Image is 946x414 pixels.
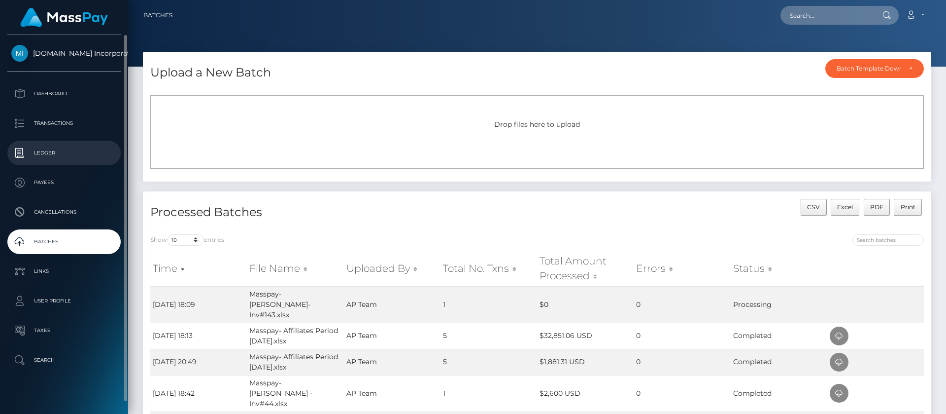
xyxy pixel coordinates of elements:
[440,286,537,323] td: 1
[634,286,730,323] td: 0
[780,6,873,25] input: Search...
[11,205,117,220] p: Cancellations
[344,286,440,323] td: AP Team
[7,111,121,136] a: Transactions
[825,59,924,78] button: Batch Template Download
[11,294,117,308] p: User Profile
[150,64,271,81] h4: Upload a New Batch
[634,375,730,412] td: 0
[344,323,440,349] td: AP Team
[11,323,117,338] p: Taxes
[7,49,121,58] span: [DOMAIN_NAME] Incorporated
[7,200,121,225] a: Cancellations
[11,353,117,368] p: Search
[247,251,343,286] th: File Name: activate to sort column ascending
[20,8,108,27] img: MassPay Logo
[11,45,28,62] img: Medley.com Incorporated
[150,375,247,412] td: [DATE] 18:42
[344,375,440,412] td: AP Team
[807,203,820,211] span: CSV
[831,199,860,216] button: Excel
[852,234,924,246] input: Search batches
[440,349,537,375] td: 5
[344,349,440,375] td: AP Team
[634,323,730,349] td: 0
[801,199,827,216] button: CSV
[150,204,530,221] h4: Processed Batches
[864,199,890,216] button: PDF
[731,375,827,412] td: Completed
[440,323,537,349] td: 5
[537,251,634,286] th: Total Amount Processed: activate to sort column ascending
[7,81,121,106] a: Dashboard
[11,234,117,249] p: Batches
[150,323,247,349] td: [DATE] 18:13
[247,286,343,323] td: Masspay- [PERSON_NAME]- Inv#143.xlsx
[894,199,922,216] button: Print
[537,349,634,375] td: $1,881.31 USD
[150,251,247,286] th: Time: activate to sort column ascending
[7,259,121,284] a: Links
[634,349,730,375] td: 0
[440,375,537,412] td: 1
[634,251,730,286] th: Errors: activate to sort column ascending
[11,146,117,160] p: Ledger
[150,286,247,323] td: [DATE] 18:09
[143,5,172,26] a: Batches
[837,203,853,211] span: Excel
[11,116,117,131] p: Transactions
[7,318,121,343] a: Taxes
[7,348,121,373] a: Search
[247,375,343,412] td: Masspay- [PERSON_NAME] - Inv#44.xlsx
[440,251,537,286] th: Total No. Txns: activate to sort column ascending
[731,349,827,375] td: Completed
[11,264,117,279] p: Links
[901,203,915,211] span: Print
[11,175,117,190] p: Payees
[731,251,827,286] th: Status: activate to sort column ascending
[537,323,634,349] td: $32,851.06 USD
[731,323,827,349] td: Completed
[150,349,247,375] td: [DATE] 20:49
[7,141,121,165] a: Ledger
[11,86,117,101] p: Dashboard
[731,286,827,323] td: Processing
[870,203,883,211] span: PDF
[7,170,121,195] a: Payees
[150,234,224,246] label: Show entries
[537,375,634,412] td: $2,600 USD
[494,120,580,129] span: Drop files here to upload
[537,286,634,323] td: $0
[7,229,121,254] a: Batches
[167,234,204,246] select: Showentries
[247,349,343,375] td: Masspay- Affiliates Period [DATE].xlsx
[837,65,901,73] div: Batch Template Download
[344,251,440,286] th: Uploaded By: activate to sort column ascending
[247,323,343,349] td: Masspay- Affiliates Period [DATE].xlsx
[7,289,121,313] a: User Profile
